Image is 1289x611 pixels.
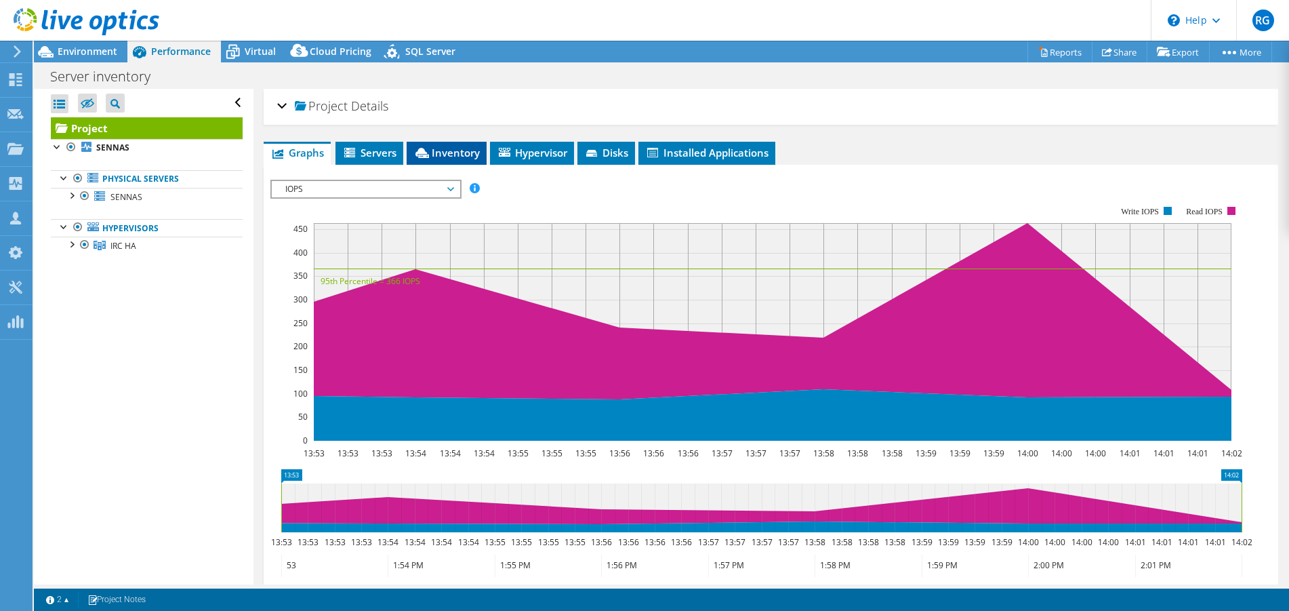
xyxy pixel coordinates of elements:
[1252,9,1274,31] span: RG
[541,448,562,459] text: 13:55
[964,536,985,548] text: 13:59
[1027,41,1092,62] a: Reports
[804,536,825,548] text: 13:58
[325,536,346,548] text: 13:53
[51,139,243,157] a: SENNAS
[1231,536,1252,548] text: 14:02
[712,448,733,459] text: 13:57
[270,146,324,159] span: Graphs
[752,536,773,548] text: 13:57
[293,317,308,329] text: 250
[342,146,396,159] span: Servers
[991,536,1012,548] text: 13:59
[1205,536,1226,548] text: 14:01
[724,536,745,548] text: 13:57
[778,536,799,548] text: 13:57
[337,448,359,459] text: 13:53
[293,294,308,305] text: 300
[645,146,769,159] span: Installed Applications
[609,448,630,459] text: 13:56
[303,435,308,446] text: 0
[51,170,243,188] a: Physical Servers
[1151,536,1172,548] text: 14:01
[1051,448,1072,459] text: 14:00
[405,45,455,58] span: SQL Server
[1017,448,1038,459] text: 14:00
[485,536,506,548] text: 13:55
[779,448,800,459] text: 13:57
[983,448,1004,459] text: 13:59
[916,448,937,459] text: 13:59
[351,98,388,114] span: Details
[245,45,276,58] span: Virtual
[51,117,243,139] a: Project
[310,45,371,58] span: Cloud Pricing
[1044,536,1065,548] text: 14:00
[405,536,426,548] text: 13:54
[293,247,308,258] text: 400
[51,188,243,205] a: SENNAS
[698,536,719,548] text: 13:57
[271,536,292,548] text: 13:53
[110,191,142,203] span: SENNAS
[671,536,692,548] text: 13:56
[1071,536,1092,548] text: 14:00
[813,448,834,459] text: 13:58
[413,146,480,159] span: Inventory
[371,448,392,459] text: 13:53
[912,536,933,548] text: 13:59
[405,448,426,459] text: 13:54
[949,448,970,459] text: 13:59
[508,448,529,459] text: 13:55
[1098,536,1119,548] text: 14:00
[1125,536,1146,548] text: 14:01
[938,536,959,548] text: 13:59
[584,146,628,159] span: Disks
[1092,41,1147,62] a: Share
[591,536,612,548] text: 13:56
[51,237,243,254] a: IRC HA
[37,591,79,608] a: 2
[293,364,308,376] text: 150
[293,388,308,399] text: 100
[884,536,905,548] text: 13:58
[1147,41,1210,62] a: Export
[431,536,452,548] text: 13:54
[882,448,903,459] text: 13:58
[858,536,879,548] text: 13:58
[1121,207,1159,216] text: Write IOPS
[298,536,319,548] text: 13:53
[1187,448,1208,459] text: 14:01
[110,240,136,252] span: IRC HA
[298,411,308,422] text: 50
[377,536,398,548] text: 13:54
[321,275,420,287] text: 95th Percentile = 366 IOPS
[44,69,171,84] h1: Server inventory
[1168,14,1180,26] svg: \n
[96,142,129,153] b: SENNAS
[644,536,666,548] text: 13:56
[538,536,559,548] text: 13:55
[575,448,596,459] text: 13:55
[351,536,372,548] text: 13:53
[678,448,699,459] text: 13:56
[295,100,348,113] span: Project
[832,536,853,548] text: 13:58
[304,448,325,459] text: 13:53
[1153,448,1174,459] text: 14:01
[1186,207,1223,216] text: Read IOPS
[497,146,567,159] span: Hypervisor
[1209,41,1272,62] a: More
[1120,448,1141,459] text: 14:01
[58,45,117,58] span: Environment
[458,536,479,548] text: 13:54
[618,536,639,548] text: 13:56
[51,219,243,237] a: Hypervisors
[745,448,766,459] text: 13:57
[511,536,532,548] text: 13:55
[1178,536,1199,548] text: 14:01
[1085,448,1106,459] text: 14:00
[293,223,308,235] text: 450
[643,448,664,459] text: 13:56
[565,536,586,548] text: 13:55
